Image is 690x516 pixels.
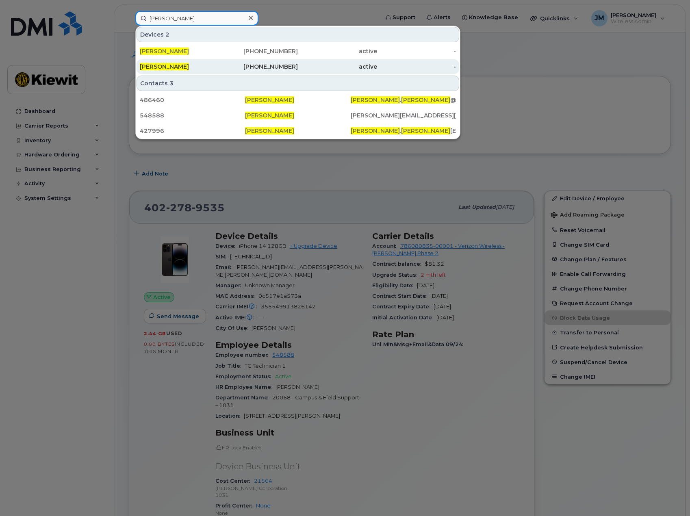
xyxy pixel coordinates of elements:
span: [PERSON_NAME] [245,127,294,134]
span: [PERSON_NAME] [140,63,189,70]
span: [PERSON_NAME] [140,48,189,55]
div: 548588 [140,111,245,119]
span: [PERSON_NAME] [245,112,294,119]
span: [PERSON_NAME] [351,127,400,134]
div: active [298,47,377,55]
a: 486460[PERSON_NAME][PERSON_NAME].[PERSON_NAME]@[PERSON_NAME][DOMAIN_NAME] [137,93,459,107]
a: [PERSON_NAME][PHONE_NUMBER]active- [137,59,459,74]
div: . @[PERSON_NAME][DOMAIN_NAME] [351,96,456,104]
a: [PERSON_NAME][PHONE_NUMBER]active- [137,44,459,59]
div: - [377,63,456,71]
span: [PERSON_NAME] [401,96,450,104]
a: 548588[PERSON_NAME][PERSON_NAME][EMAIL_ADDRESS][PERSON_NAME][PERSON_NAME][DOMAIN_NAME] [137,108,459,123]
div: 427996 [140,127,245,135]
div: 486460 [140,96,245,104]
div: Contacts [137,76,459,91]
span: [PERSON_NAME] [351,96,400,104]
iframe: Messenger Launcher [655,481,684,510]
div: active [298,63,377,71]
div: [PHONE_NUMBER] [219,63,298,71]
span: 2 [165,30,169,39]
div: [PERSON_NAME][EMAIL_ADDRESS][PERSON_NAME][PERSON_NAME][DOMAIN_NAME] [351,111,456,119]
a: 427996[PERSON_NAME][PERSON_NAME].[PERSON_NAME][EMAIL_ADDRESS][PERSON_NAME][DOMAIN_NAME] [137,124,459,138]
span: 3 [169,79,174,87]
div: - [377,47,456,55]
span: [PERSON_NAME] [401,127,450,134]
div: . [EMAIL_ADDRESS][PERSON_NAME][DOMAIN_NAME] [351,127,456,135]
div: [PHONE_NUMBER] [219,47,298,55]
span: [PERSON_NAME] [245,96,294,104]
div: Devices [137,27,459,42]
